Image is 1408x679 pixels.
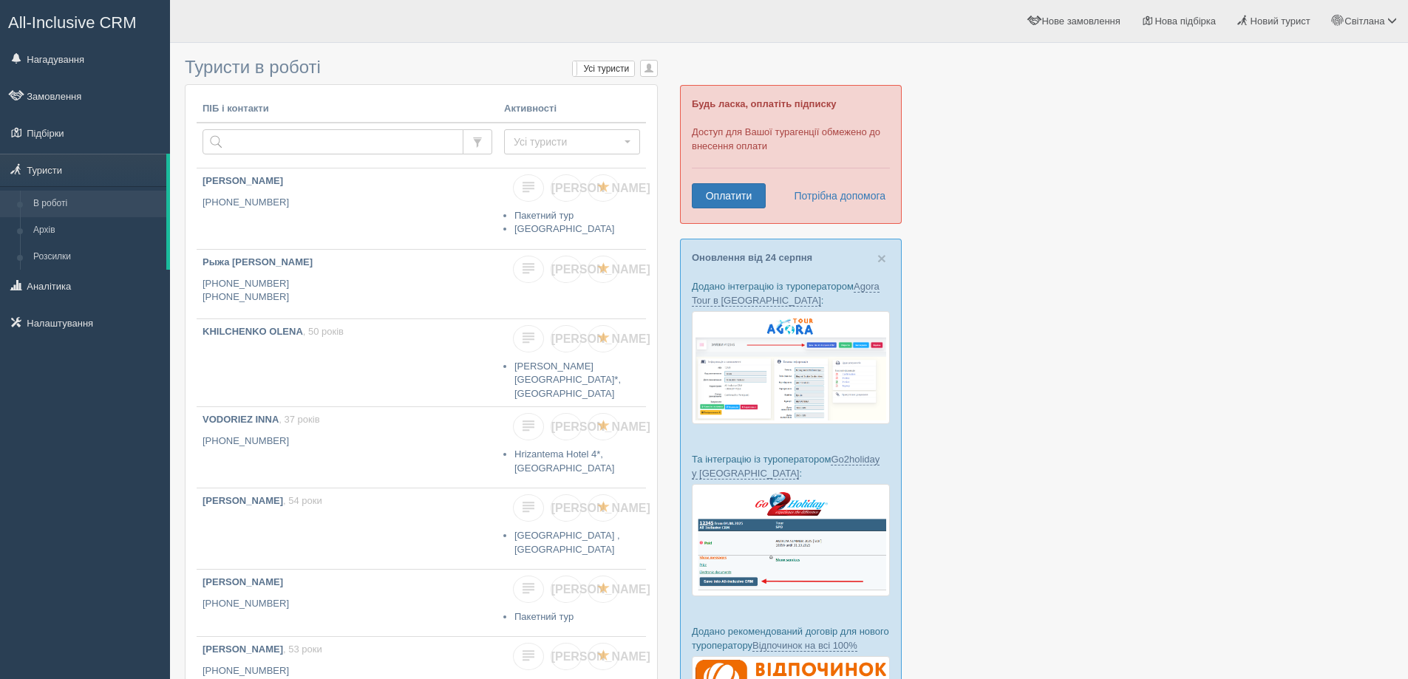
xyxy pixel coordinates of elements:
[27,217,166,244] a: Архів
[197,250,498,318] a: Рыжа [PERSON_NAME] [PHONE_NUMBER][PHONE_NUMBER]
[692,98,836,109] b: Будь ласка, оплатіть підписку
[752,640,857,652] a: Відпочинок на всі 100%
[692,484,890,596] img: go2holiday-bookings-crm-for-travel-agency.png
[203,196,492,210] p: [PHONE_NUMBER]
[551,420,650,433] span: [PERSON_NAME]
[203,597,492,611] p: [PHONE_NUMBER]
[8,13,137,32] span: All-Inclusive CRM
[185,57,321,77] span: Туристи в роботі
[551,583,650,596] span: [PERSON_NAME]
[551,256,582,283] a: [PERSON_NAME]
[551,494,582,522] a: [PERSON_NAME]
[692,624,890,652] p: Додано рекомендований договір для нового туроператору
[692,183,766,208] a: Оплатити
[514,611,574,622] a: Пакетний тур
[197,168,498,249] a: [PERSON_NAME] [PHONE_NUMBER]
[692,281,880,307] a: Agora Tour в [GEOGRAPHIC_DATA]
[203,256,313,267] b: Рыжа [PERSON_NAME]
[203,644,283,655] b: [PERSON_NAME]
[27,244,166,270] a: Розсилки
[203,175,283,186] b: [PERSON_NAME]
[551,643,582,670] a: [PERSON_NAME]
[551,182,650,194] span: [PERSON_NAME]
[197,319,498,400] a: KHILCHENKO OLENA, 50 років
[283,644,322,655] span: , 53 роки
[692,252,812,263] a: Оновлення від 24 серпня
[692,311,890,424] img: agora-tour-%D0%B7%D0%B0%D1%8F%D0%B2%D0%BA%D0%B8-%D1%81%D1%80%D0%BC-%D0%B4%D0%BB%D1%8F-%D1%82%D1%8...
[877,250,886,267] span: ×
[514,361,621,399] a: [PERSON_NAME][GEOGRAPHIC_DATA]*, [GEOGRAPHIC_DATA]
[551,576,582,603] a: [PERSON_NAME]
[1,1,169,41] a: All-Inclusive CRM
[551,502,650,514] span: [PERSON_NAME]
[551,174,582,202] a: [PERSON_NAME]
[1251,16,1310,27] span: Новий турист
[514,134,621,149] span: Усі туристи
[680,85,902,224] div: Доступ для Вашої турагенції обмежено до внесення оплати
[303,326,344,337] span: , 50 років
[203,129,463,154] input: Пошук за ПІБ, паспортом або контактами
[197,488,498,569] a: [PERSON_NAME], 54 роки
[692,279,890,307] p: Додано інтеграцію із туроператором :
[514,448,614,474] a: Hrizantema Hotel 4*, [GEOGRAPHIC_DATA]
[784,183,886,208] a: Потрібна допомога
[514,223,614,234] a: [GEOGRAPHIC_DATA]
[692,452,890,480] p: Та інтеграцію із туроператором :
[551,263,650,276] span: [PERSON_NAME]
[573,61,634,76] label: Усі туристи
[197,96,498,123] th: ПІБ і контакти
[203,434,492,448] p: [PHONE_NUMBER]
[203,414,279,425] b: VODORIEZ INNA
[504,129,640,154] button: Усі туристи
[551,325,582,352] a: [PERSON_NAME]
[203,495,283,506] b: [PERSON_NAME]
[279,414,319,425] span: , 37 років
[514,210,574,221] a: Пакетний тур
[283,495,322,506] span: , 54 роки
[197,407,498,488] a: VODORIEZ INNA, 37 років [PHONE_NUMBER]
[1154,16,1216,27] span: Нова підбірка
[514,530,620,555] a: [GEOGRAPHIC_DATA] , [GEOGRAPHIC_DATA]
[203,326,303,337] b: KHILCHENKO OLENA
[203,664,492,678] p: [PHONE_NUMBER]
[27,191,166,217] a: В роботі
[551,650,650,663] span: [PERSON_NAME]
[877,250,886,266] button: Close
[551,332,650,345] span: [PERSON_NAME]
[1344,16,1384,27] span: Світлана
[203,576,283,587] b: [PERSON_NAME]
[197,570,498,636] a: [PERSON_NAME] [PHONE_NUMBER]
[203,277,492,304] p: [PHONE_NUMBER] [PHONE_NUMBER]
[498,96,646,123] th: Активності
[551,413,582,440] a: [PERSON_NAME]
[1041,16,1120,27] span: Нове замовлення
